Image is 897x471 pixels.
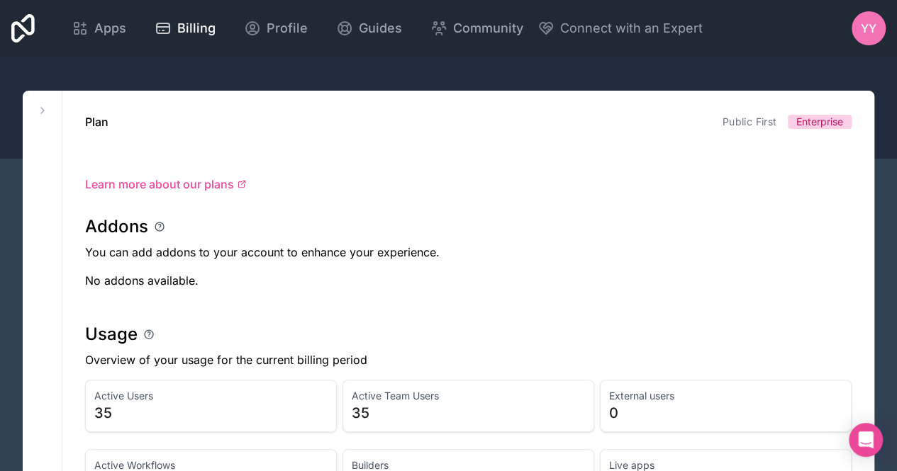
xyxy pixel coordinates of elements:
span: Apps [94,18,126,38]
a: Guides [325,13,413,44]
span: Active Team Users [352,389,585,403]
h1: Plan [85,113,108,130]
span: YY [861,20,876,37]
span: Connect with an Expert [560,18,703,38]
span: 35 [94,403,328,423]
a: Learn more about our plans [85,176,852,193]
h1: Addons [85,215,148,238]
p: Overview of your usage for the current billing period [85,351,852,368]
p: No addons available. [85,272,199,289]
h1: Usage [85,323,138,346]
p: You can add addons to your account to enhance your experience. [85,244,852,261]
span: Billing [177,18,216,38]
span: External users [609,389,842,403]
span: 35 [352,403,585,423]
span: Community [453,18,523,38]
a: Billing [143,13,227,44]
span: Enterprise [796,115,843,129]
span: Guides [359,18,402,38]
button: Connect with an Expert [537,18,703,38]
a: Community [419,13,535,44]
span: 0 [609,403,842,423]
a: Apps [60,13,138,44]
span: Profile [267,18,308,38]
div: Open Intercom Messenger [849,423,883,457]
a: Public First [723,115,776,127]
span: Active Users [94,389,328,403]
a: Profile [233,13,319,44]
span: Learn more about our plans [85,176,234,193]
